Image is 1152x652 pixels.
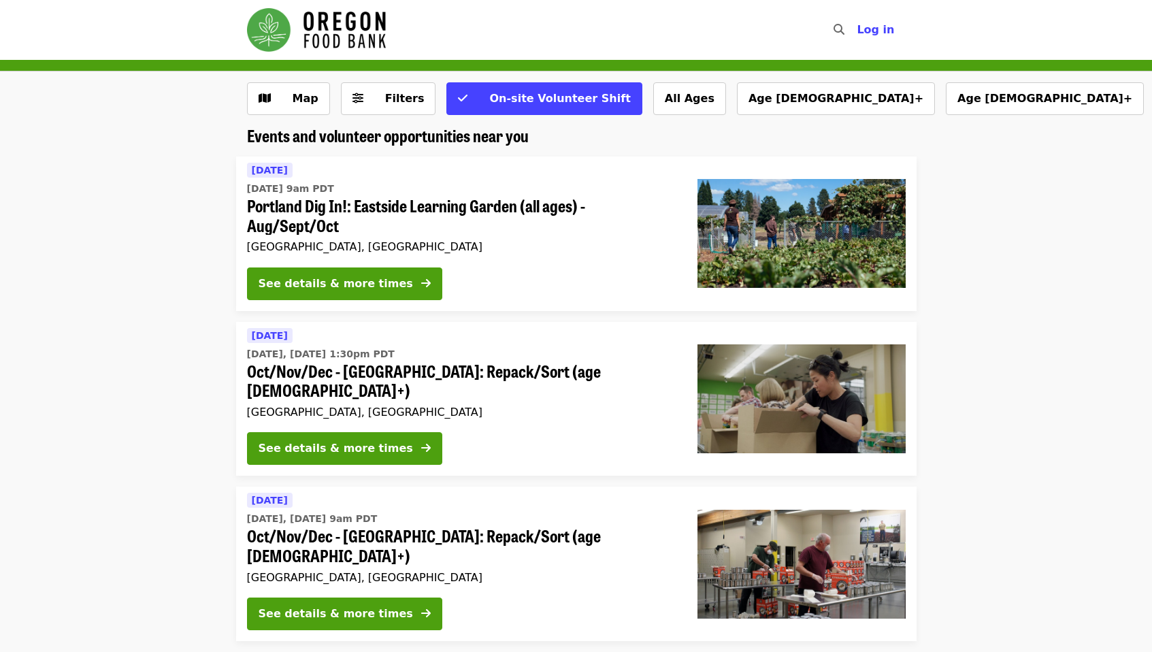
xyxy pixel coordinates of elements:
[247,267,442,300] button: See details & more times
[247,361,676,401] span: Oct/Nov/Dec - [GEOGRAPHIC_DATA]: Repack/Sort (age [DEMOGRAPHIC_DATA]+)
[247,82,330,115] button: Show map view
[737,82,935,115] button: Age [DEMOGRAPHIC_DATA]+
[247,571,676,584] div: [GEOGRAPHIC_DATA], [GEOGRAPHIC_DATA]
[247,182,334,196] time: [DATE] 9am PDT
[653,82,726,115] button: All Ages
[421,277,431,290] i: arrow-right icon
[236,487,917,641] a: See details for "Oct/Nov/Dec - Portland: Repack/Sort (age 16+)"
[421,442,431,455] i: arrow-right icon
[252,495,288,506] span: [DATE]
[247,240,676,253] div: [GEOGRAPHIC_DATA], [GEOGRAPHIC_DATA]
[697,510,906,619] img: Oct/Nov/Dec - Portland: Repack/Sort (age 16+) organized by Oregon Food Bank
[247,8,386,52] img: Oregon Food Bank - Home
[259,92,271,105] i: map icon
[385,92,425,105] span: Filters
[946,82,1144,115] button: Age [DEMOGRAPHIC_DATA]+
[259,606,413,622] div: See details & more times
[259,440,413,457] div: See details & more times
[834,23,844,36] i: search icon
[247,432,442,465] button: See details & more times
[247,512,378,526] time: [DATE], [DATE] 9am PDT
[252,330,288,341] span: [DATE]
[352,92,363,105] i: sliders-h icon
[247,123,529,147] span: Events and volunteer opportunities near you
[236,157,917,311] a: See details for "Portland Dig In!: Eastside Learning Garden (all ages) - Aug/Sept/Oct"
[247,526,676,566] span: Oct/Nov/Dec - [GEOGRAPHIC_DATA]: Repack/Sort (age [DEMOGRAPHIC_DATA]+)
[489,92,630,105] span: On-site Volunteer Shift
[846,16,905,44] button: Log in
[259,276,413,292] div: See details & more times
[341,82,436,115] button: Filters (0 selected)
[293,92,318,105] span: Map
[697,179,906,288] img: Portland Dig In!: Eastside Learning Garden (all ages) - Aug/Sept/Oct organized by Oregon Food Bank
[236,322,917,476] a: See details for "Oct/Nov/Dec - Portland: Repack/Sort (age 8+)"
[247,347,395,361] time: [DATE], [DATE] 1:30pm PDT
[247,406,676,419] div: [GEOGRAPHIC_DATA], [GEOGRAPHIC_DATA]
[252,165,288,176] span: [DATE]
[247,196,676,235] span: Portland Dig In!: Eastside Learning Garden (all ages) - Aug/Sept/Oct
[247,598,442,630] button: See details & more times
[421,607,431,620] i: arrow-right icon
[853,14,863,46] input: Search
[458,92,467,105] i: check icon
[446,82,642,115] button: On-site Volunteer Shift
[857,23,894,36] span: Log in
[697,344,906,453] img: Oct/Nov/Dec - Portland: Repack/Sort (age 8+) organized by Oregon Food Bank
